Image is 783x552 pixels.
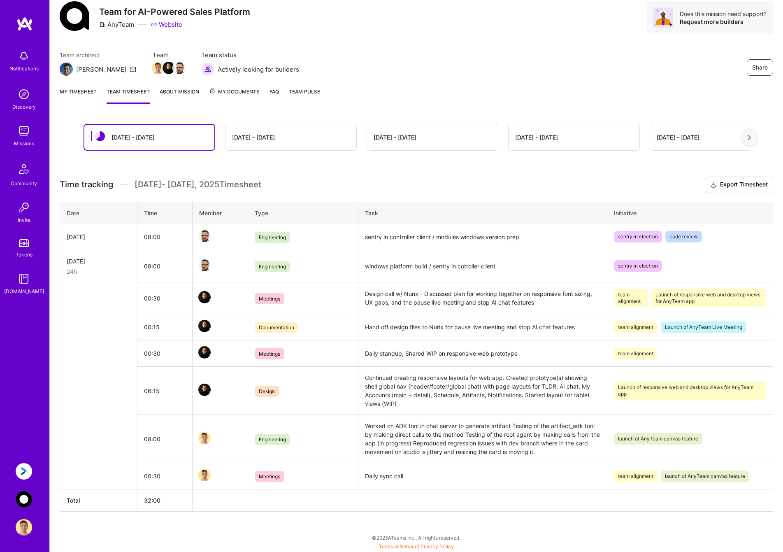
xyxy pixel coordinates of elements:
div: [DATE] - [DATE] [515,133,558,142]
span: Team architect [60,51,136,59]
div: Community [11,179,37,188]
img: teamwork [16,123,32,139]
a: Team Member Avatar [199,229,210,243]
span: Engineering [255,232,290,243]
img: Team Member Avatar [198,432,211,444]
th: Type [248,202,358,224]
img: Team Member Avatar [198,291,211,303]
div: [DATE] - [DATE] [657,133,699,142]
span: Meetings [255,471,284,482]
td: Design call w/ Nurix - Discussed plan for working together on responsive font sizing, UX gaps, an... [358,282,607,314]
a: Team Member Avatar [199,383,210,397]
a: My Documents [209,87,260,104]
span: Meetings [255,348,284,359]
div: Discovery [12,102,36,111]
span: sentry in electron [614,231,662,242]
a: Team Member Avatar [199,431,210,445]
a: Team Pulse [289,87,320,104]
div: Notifications [9,64,39,73]
a: Team Member Avatar [199,345,210,359]
td: Worked on ADK tool in chat server to generate artifact Testing of the artifact_adk tool by making... [358,415,607,463]
th: Initiative [607,202,773,224]
td: 08:00 [137,250,193,282]
div: [PERSON_NAME] [76,65,126,74]
a: Anguleris: BIMsmart AI MVP [14,463,34,480]
td: 06:15 [137,367,193,415]
img: Company Logo [60,1,89,31]
span: team alignment [614,321,658,333]
span: Engineering [255,434,290,445]
a: Team Member Avatar [199,468,210,482]
img: User Avatar [16,519,32,536]
td: windows platform build / sentry in cotroller client [358,250,607,282]
i: icon CompanyGray [99,21,106,28]
i: icon Mail [130,66,136,72]
span: team alignment [614,348,658,359]
span: Launch of responsive web and desktop views for AnyTeam app [614,382,766,400]
img: Team Member Avatar [198,469,211,481]
img: Anguleris: BIMsmart AI MVP [16,463,32,480]
img: Avatar [653,8,673,28]
i: icon Download [710,181,717,189]
th: Total [60,489,137,512]
div: [DOMAIN_NAME] [4,287,44,296]
span: Team Pulse [289,89,320,95]
span: Engineering [255,261,290,272]
img: status icon [95,131,105,141]
img: bell [16,48,32,64]
div: Invite [18,216,30,224]
img: right [748,135,751,140]
div: Does this mission need support? [680,10,767,18]
a: Website [151,20,182,29]
img: Team Member Avatar [173,62,186,74]
img: tokens [19,239,29,247]
div: [DATE] - [DATE] [232,133,275,142]
div: Missions [14,139,34,148]
th: Task [358,202,607,224]
span: code review [665,231,702,242]
td: 08:00 [137,415,193,463]
span: Share [752,63,768,72]
img: logo [16,16,33,31]
img: Team Member Avatar [152,62,164,74]
a: Team Member Avatar [199,290,210,304]
a: My timesheet [60,87,97,104]
a: Team Member Avatar [199,258,210,272]
img: Team Member Avatar [198,230,211,242]
th: Date [60,202,137,224]
div: © 2025 ATeams Inc., All rights reserved. [49,527,783,548]
a: AnyTeam: Team for AI-Powered Sales Platform [14,491,34,508]
span: | [379,543,454,550]
img: Actively looking for builders [201,63,214,76]
span: Team status [201,51,299,59]
img: Team Member Avatar [198,346,211,359]
img: Community [14,159,34,179]
span: My Documents [209,87,260,96]
a: FAQ [270,87,279,104]
span: Meetings [255,293,284,304]
img: Team Member Avatar [163,62,175,74]
a: User Avatar [14,519,34,536]
button: Share [747,59,773,76]
span: Actively looking for builders [218,65,299,74]
img: Team Architect [60,63,73,76]
img: guide book [16,270,32,287]
td: Continued creating responsive layouts for web app. Created prototype(s) showing shell global nav ... [358,367,607,415]
img: Invite [16,199,32,216]
a: Team Member Avatar [199,319,210,333]
div: AnyTeam [99,20,134,29]
span: Launch of AnyTeam Live Meeting [661,321,746,333]
span: Time tracking [60,179,113,190]
td: 00:30 [137,463,193,489]
div: Tokens [16,250,33,259]
span: Design [255,386,279,397]
a: Terms of Service [379,543,418,550]
img: Team Member Avatar [198,320,211,332]
div: Request more builders [680,18,767,26]
span: Team [153,51,185,59]
th: Time [137,202,193,224]
a: Team Member Avatar [174,61,185,75]
td: Hand off design files to Nurix for pause live meeting and stop AI chat features [358,314,607,340]
td: Daily sync call [358,463,607,489]
span: team alignment [614,470,658,482]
